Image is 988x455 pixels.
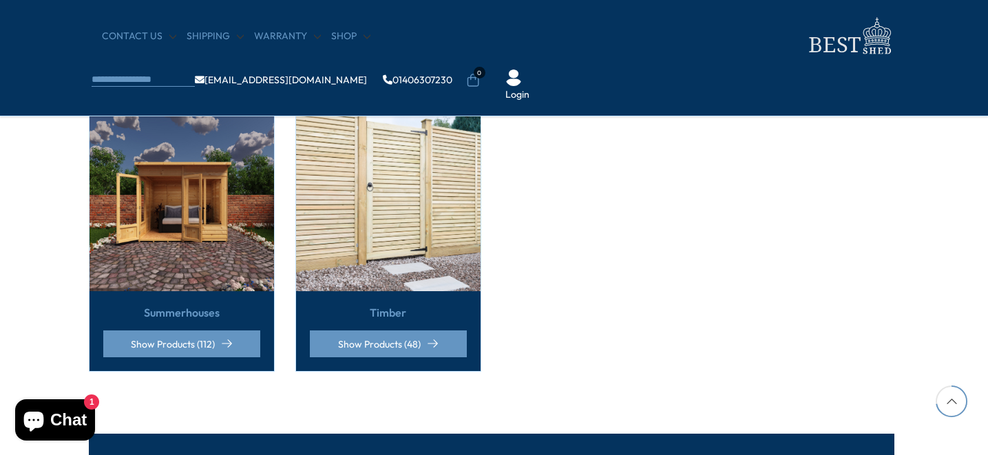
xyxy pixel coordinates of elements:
img: logo [801,14,897,59]
a: Show Products (48) [310,330,467,357]
a: CONTACT US [102,30,176,43]
a: Timber [370,305,406,320]
img: Summerhouses [90,107,274,291]
a: Login [505,88,529,102]
a: Warranty [254,30,321,43]
img: Timber [296,107,481,291]
a: Show Products (112) [103,330,260,357]
a: 0 [466,74,480,87]
a: Summerhouses [144,305,220,320]
a: 01406307230 [383,75,452,85]
inbox-online-store-chat: Shopify online store chat [11,399,99,444]
a: [EMAIL_ADDRESS][DOMAIN_NAME] [195,75,367,85]
span: 0 [474,67,485,78]
a: Shipping [187,30,244,43]
img: User Icon [505,70,522,86]
a: Shop [331,30,370,43]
